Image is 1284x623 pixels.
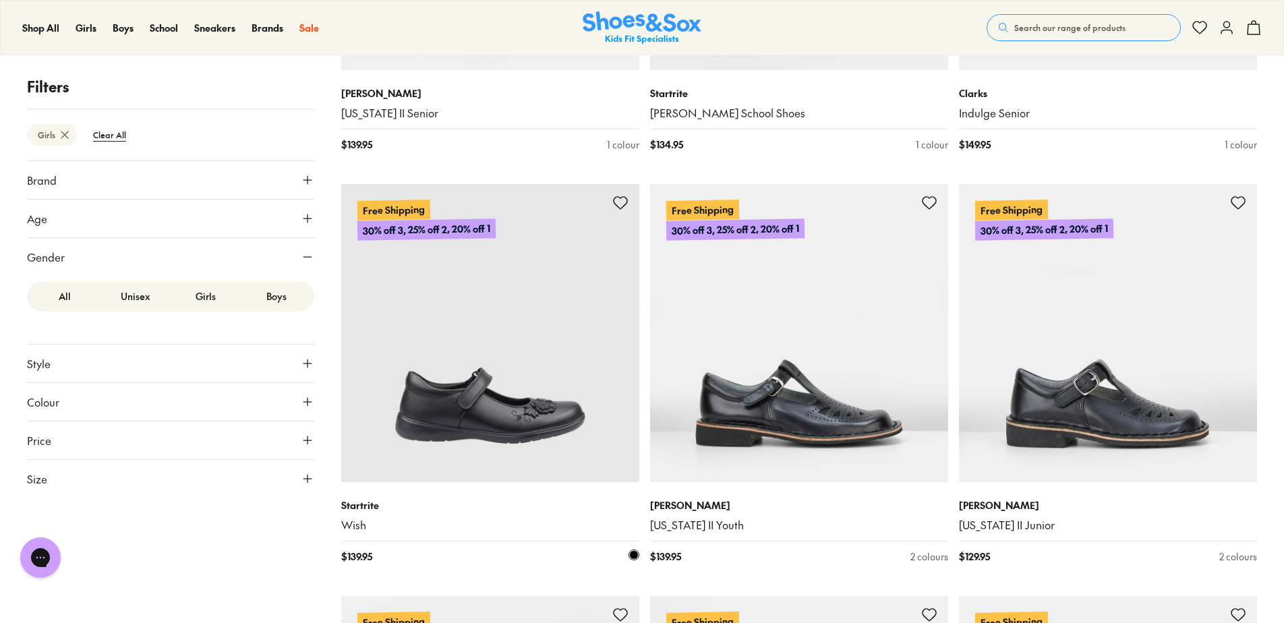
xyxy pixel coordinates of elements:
[1219,550,1257,564] div: 2 colours
[341,518,639,533] a: Wish
[650,498,948,512] p: [PERSON_NAME]
[150,21,178,35] a: School
[959,184,1257,482] a: Free Shipping30% off 3, 25% off 2, 20% off 1
[959,550,990,564] span: $ 129.95
[252,21,283,34] span: Brands
[27,124,77,146] btn: Girls
[341,138,372,152] span: $ 139.95
[910,550,948,564] div: 2 colours
[22,21,59,35] a: Shop All
[666,200,739,220] p: Free Shipping
[27,421,314,459] button: Price
[100,284,171,309] label: Unisex
[650,184,948,482] a: Free Shipping30% off 3, 25% off 2, 20% off 1
[607,138,639,152] div: 1 colour
[299,21,319,34] span: Sale
[27,172,57,188] span: Brand
[299,21,319,35] a: Sale
[27,383,314,421] button: Colour
[959,518,1257,533] a: [US_STATE] II Junior
[82,123,137,147] btn: Clear All
[987,14,1181,41] button: Search our range of products
[27,432,51,448] span: Price
[76,21,96,35] a: Girls
[22,21,59,34] span: Shop All
[650,518,948,533] a: [US_STATE] II Youth
[252,21,283,35] a: Brands
[341,550,372,564] span: $ 139.95
[113,21,134,35] a: Boys
[27,355,51,372] span: Style
[27,394,59,410] span: Colour
[27,76,314,98] p: Filters
[194,21,235,34] span: Sneakers
[341,86,639,100] p: [PERSON_NAME]
[27,210,47,227] span: Age
[666,219,805,239] p: 30% off 3, 25% off 2, 20% off 1
[13,533,67,583] iframe: Gorgias live chat messenger
[959,498,1257,512] p: [PERSON_NAME]
[959,138,991,152] span: $ 149.95
[650,86,948,100] p: Startrite
[583,11,701,44] a: Shoes & Sox
[241,284,312,309] label: Boys
[341,106,639,121] a: [US_STATE] II Senior
[975,218,1113,241] p: 30% off 3, 25% off 2, 20% off 1
[194,21,235,35] a: Sneakers
[27,200,314,237] button: Age
[171,284,241,309] label: Girls
[357,200,430,220] p: Free Shipping
[650,138,683,152] span: $ 134.95
[27,345,314,382] button: Style
[27,249,65,265] span: Gender
[27,238,314,276] button: Gender
[1014,22,1126,34] span: Search our range of products
[341,498,639,512] p: Startrite
[975,200,1048,220] p: Free Shipping
[113,21,134,34] span: Boys
[1225,138,1257,152] div: 1 colour
[650,106,948,121] a: [PERSON_NAME] School Shoes
[30,284,100,309] label: All
[959,106,1257,121] a: Indulge Senior
[150,21,178,34] span: School
[341,184,639,482] a: Free Shipping30% off 3, 25% off 2, 20% off 1
[583,11,701,44] img: SNS_Logo_Responsive.svg
[357,219,496,239] p: 30% off 3, 25% off 2, 20% off 1
[650,550,681,564] span: $ 139.95
[916,138,948,152] div: 1 colour
[27,471,47,487] span: Size
[27,161,314,199] button: Brand
[959,86,1257,100] p: Clarks
[76,21,96,34] span: Girls
[27,460,314,498] button: Size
